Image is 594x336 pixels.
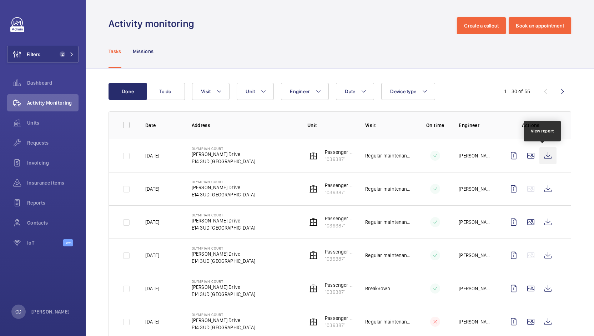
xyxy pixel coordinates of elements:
p: Missions [133,48,154,55]
p: [PERSON_NAME] Drive [192,250,256,257]
p: 10393871 [325,322,354,329]
p: Passenger Lift 1 [325,182,354,189]
img: elevator.svg [309,218,318,226]
p: Passenger Lift 1 [325,248,354,255]
p: 10393871 [325,156,354,163]
p: [DATE] [145,252,159,259]
img: elevator.svg [309,151,318,160]
img: elevator.svg [309,251,318,260]
p: Olympian Court [192,312,256,317]
p: [PERSON_NAME] Drive [192,151,256,158]
div: 1 – 30 of 55 [504,88,530,95]
p: Unit [307,122,354,129]
p: Olympian Court [192,146,256,151]
p: Tasks [109,48,121,55]
p: E14 3UD [GEOGRAPHIC_DATA] [192,324,256,331]
p: Regular maintenance [365,152,412,159]
p: E14 3UD [GEOGRAPHIC_DATA] [192,291,256,298]
p: 10393871 [325,189,354,196]
p: Olympian Court [192,180,256,184]
p: Actions [505,122,557,129]
span: Visit [201,89,211,94]
p: 10393871 [325,222,354,229]
p: [PERSON_NAME] Drive [192,284,256,291]
p: Olympian Court [192,213,256,217]
p: [PERSON_NAME] [459,318,494,325]
p: Passenger Lift 1 [325,149,354,156]
img: elevator.svg [309,284,318,293]
p: Regular maintenance [365,318,412,325]
span: Beta [63,239,73,246]
p: [PERSON_NAME] Drive [192,217,256,224]
p: E14 3UD [GEOGRAPHIC_DATA] [192,191,256,198]
p: Date [145,122,180,129]
span: Units [27,119,79,126]
p: [PERSON_NAME] [459,219,494,226]
span: IoT [27,239,63,246]
p: Regular maintenance [365,252,412,259]
p: Passenger Lift 1 [325,281,354,289]
span: Requests [27,139,79,146]
p: CD [15,308,21,315]
p: [DATE] [145,185,159,192]
span: Filters [27,51,40,58]
p: [PERSON_NAME] [31,308,70,315]
span: Date [345,89,355,94]
p: [PERSON_NAME] [459,185,494,192]
span: Insurance items [27,179,79,186]
img: elevator.svg [309,317,318,326]
span: Engineer [290,89,310,94]
p: 10393871 [325,289,354,296]
p: 10393871 [325,255,354,262]
p: E14 3UD [GEOGRAPHIC_DATA] [192,224,256,231]
p: Engineer [459,122,494,129]
button: Unit [237,83,274,100]
button: Date [336,83,374,100]
p: Olympian Court [192,246,256,250]
p: Breakdown [365,285,390,292]
p: Address [192,122,296,129]
span: Activity Monitoring [27,99,79,106]
button: Device type [381,83,435,100]
span: Contacts [27,219,79,226]
button: Engineer [281,83,329,100]
span: Reports [27,199,79,206]
div: View report [531,128,554,134]
p: [PERSON_NAME] [459,152,494,159]
p: Visit [365,122,412,129]
button: Create a callout [457,17,506,34]
span: Unit [246,89,255,94]
span: Dashboard [27,79,79,86]
button: To do [146,83,185,100]
p: [PERSON_NAME] [459,285,494,292]
p: [DATE] [145,318,159,325]
button: Filters2 [7,46,79,63]
span: 2 [60,51,65,57]
p: E14 3UD [GEOGRAPHIC_DATA] [192,257,256,265]
button: Book an appointment [509,17,571,34]
p: Regular maintenance [365,185,412,192]
p: [PERSON_NAME] Drive [192,317,256,324]
span: Device type [390,89,416,94]
p: [DATE] [145,285,159,292]
p: Olympian Court [192,279,256,284]
p: Passenger Lift 1 [325,315,354,322]
h1: Activity monitoring [109,17,198,30]
p: On time [423,122,447,129]
p: [DATE] [145,152,159,159]
img: elevator.svg [309,185,318,193]
p: [DATE] [145,219,159,226]
button: Done [109,83,147,100]
p: Passenger Lift 1 [325,215,354,222]
p: [PERSON_NAME] Drive [192,184,256,191]
p: [PERSON_NAME] [459,252,494,259]
span: Invoicing [27,159,79,166]
p: E14 3UD [GEOGRAPHIC_DATA] [192,158,256,165]
button: Visit [192,83,230,100]
p: Regular maintenance [365,219,412,226]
